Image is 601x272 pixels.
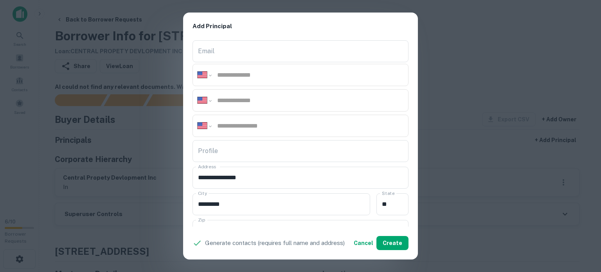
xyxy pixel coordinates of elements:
button: Create [376,236,408,250]
iframe: Chat Widget [562,209,601,247]
label: City [198,190,207,196]
label: State [382,190,394,196]
p: Generate contacts (requires full name and address) [205,238,345,248]
h2: Add Principal [183,13,418,40]
label: Zip [198,216,205,223]
label: Address [198,163,216,170]
button: Cancel [351,236,376,250]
